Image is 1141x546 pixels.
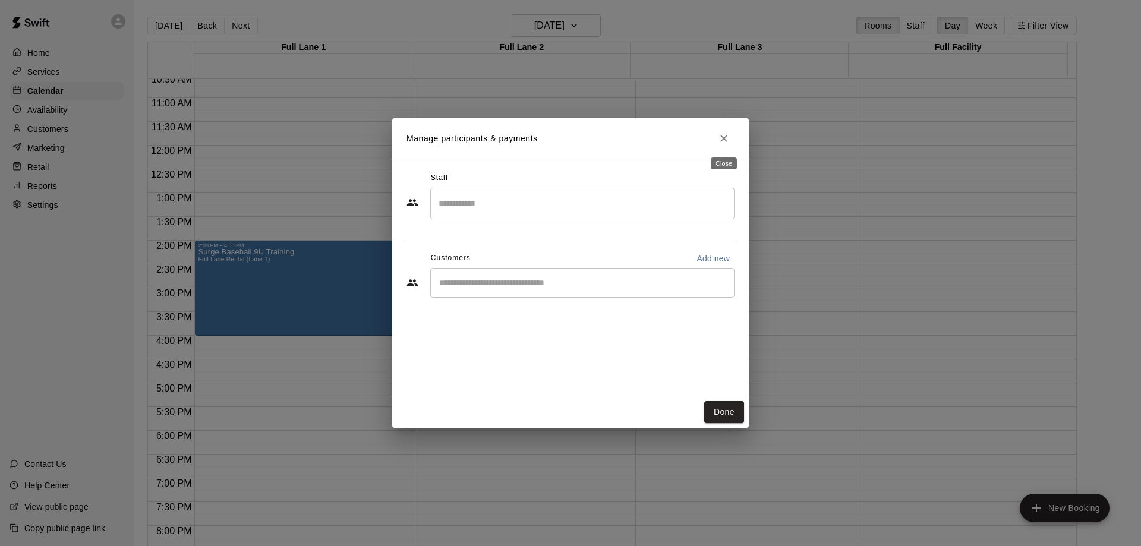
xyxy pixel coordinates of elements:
p: Manage participants & payments [406,132,538,145]
button: Add new [692,249,735,268]
p: Add new [696,253,730,264]
svg: Staff [406,197,418,209]
button: Close [713,128,735,149]
span: Staff [431,169,448,188]
span: Customers [431,249,471,268]
button: Done [704,401,744,423]
div: Start typing to search customers... [430,268,735,298]
div: Search staff [430,188,735,219]
svg: Customers [406,277,418,289]
div: Close [711,157,737,169]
